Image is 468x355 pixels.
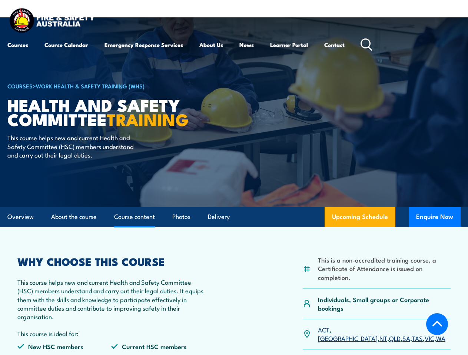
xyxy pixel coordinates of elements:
[270,36,308,54] a: Learner Portal
[402,334,410,342] a: SA
[318,334,378,342] a: [GEOGRAPHIC_DATA]
[325,207,395,227] a: Upcoming Schedule
[7,82,33,90] a: COURSES
[318,325,329,334] a: ACT
[324,36,345,54] a: Contact
[51,207,97,227] a: About the course
[379,334,387,342] a: NT
[17,256,205,266] h2: WHY CHOOSE THIS COURSE
[111,342,205,351] li: Current HSC members
[318,295,451,312] p: Individuals, Small groups or Corporate bookings
[172,207,190,227] a: Photos
[17,329,205,338] p: This course is ideal for:
[107,106,189,132] strong: TRAINING
[208,207,230,227] a: Delivery
[409,207,461,227] button: Enquire Now
[36,82,145,90] a: Work Health & Safety Training (WHS)
[389,334,401,342] a: QLD
[7,133,143,159] p: This course helps new and current Health and Safety Committee (HSC) members understand and carry ...
[239,36,254,54] a: News
[17,278,205,321] p: This course helps new and current Health and Safety Committee (HSC) members understand and carry ...
[199,36,223,54] a: About Us
[436,334,445,342] a: WA
[104,36,183,54] a: Emergency Response Services
[7,97,190,126] h1: Health and Safety Committee
[7,36,28,54] a: Courses
[412,334,423,342] a: TAS
[114,207,155,227] a: Course content
[318,325,451,343] p: , , , , , , ,
[318,256,451,281] li: This is a non-accredited training course, a Certificate of Attendance is issued on completion.
[17,342,111,351] li: New HSC members
[44,36,88,54] a: Course Calendar
[7,207,34,227] a: Overview
[7,81,190,90] h6: >
[425,334,434,342] a: VIC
